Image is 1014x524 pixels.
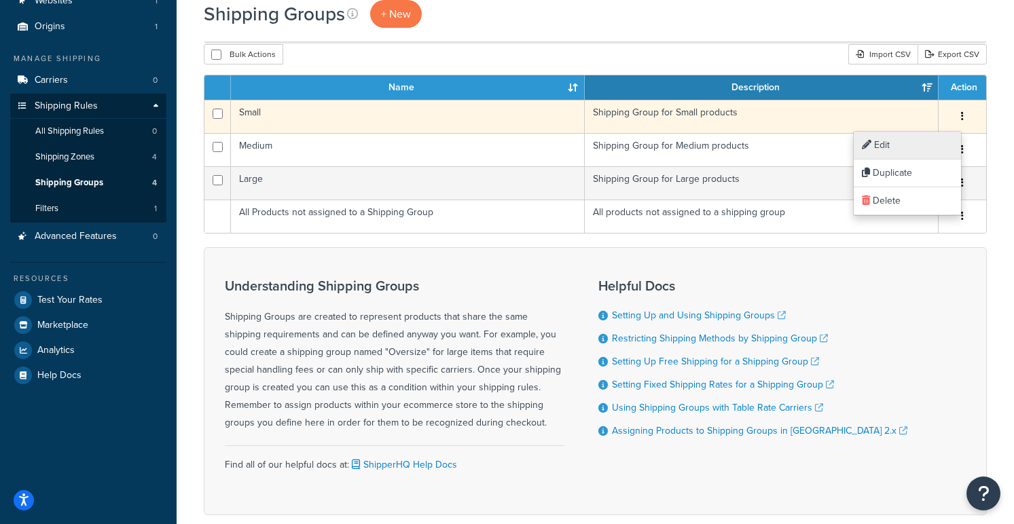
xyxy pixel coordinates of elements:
[204,1,345,27] h1: Shipping Groups
[153,231,158,242] span: 0
[152,177,157,189] span: 4
[225,445,564,474] div: Find all of our helpful docs at:
[10,68,166,93] li: Carriers
[381,6,411,22] span: + New
[37,295,103,306] span: Test Your Rates
[10,145,166,170] li: Shipping Zones
[10,196,166,221] a: Filters 1
[349,457,457,472] a: ShipperHQ Help Docs
[612,308,786,322] a: Setting Up and Using Shipping Groups
[35,126,104,137] span: All Shipping Rules
[231,133,585,166] td: Medium
[585,75,939,100] th: Description: activate to sort column ascending
[10,14,166,39] li: Origins
[10,119,166,144] li: All Shipping Rules
[155,21,158,33] span: 1
[939,75,986,100] th: Action
[854,187,961,215] a: Delete
[585,133,939,166] td: Shipping Group for Medium products
[612,400,823,415] a: Using Shipping Groups with Table Rate Carriers
[612,331,828,345] a: Restricting Shipping Methods by Shipping Group
[35,177,103,189] span: Shipping Groups
[35,231,117,242] span: Advanced Features
[598,278,907,293] h3: Helpful Docs
[10,224,166,249] li: Advanced Features
[10,196,166,221] li: Filters
[585,200,939,233] td: All products not assigned to a shipping group
[10,145,166,170] a: Shipping Zones 4
[10,170,166,195] li: Shipping Groups
[225,278,564,432] div: Shipping Groups are created to represent products that share the same shipping requirements and c...
[918,44,987,64] a: Export CSV
[612,354,819,369] a: Setting Up Free Shipping for a Shipping Group
[10,224,166,249] a: Advanced Features 0
[231,75,585,100] th: Name: activate to sort column ascending
[10,119,166,144] a: All Shipping Rules 0
[854,132,961,160] a: Edit
[612,377,834,392] a: Setting Fixed Shipping Rates for a Shipping Group
[10,14,166,39] a: Origins 1
[10,288,166,312] a: Test Your Rates
[231,100,585,133] td: Small
[35,75,68,86] span: Carriers
[10,94,166,119] a: Shipping Rules
[35,100,98,112] span: Shipping Rules
[10,68,166,93] a: Carriers 0
[225,278,564,293] h3: Understanding Shipping Groups
[10,94,166,223] li: Shipping Rules
[612,424,907,438] a: Assigning Products to Shipping Groups in [GEOGRAPHIC_DATA] 2.x
[848,44,918,64] div: Import CSV
[35,21,65,33] span: Origins
[37,370,82,381] span: Help Docs
[585,100,939,133] td: Shipping Group for Small products
[35,203,58,214] span: Filters
[585,166,939,200] td: Shipping Group for Large products
[153,75,158,86] span: 0
[10,363,166,388] a: Help Docs
[854,160,961,187] a: Duplicate
[204,44,283,64] button: Bulk Actions
[231,166,585,200] td: Large
[37,320,88,331] span: Marketplace
[35,151,94,163] span: Shipping Zones
[10,338,166,362] a: Analytics
[10,273,166,284] div: Resources
[152,126,157,137] span: 0
[154,203,157,214] span: 1
[10,313,166,337] a: Marketplace
[231,200,585,233] td: All Products not assigned to a Shipping Group
[10,53,166,64] div: Manage Shipping
[10,170,166,195] a: Shipping Groups 4
[966,476,1000,510] button: Open Resource Center
[37,345,75,356] span: Analytics
[152,151,157,163] span: 4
